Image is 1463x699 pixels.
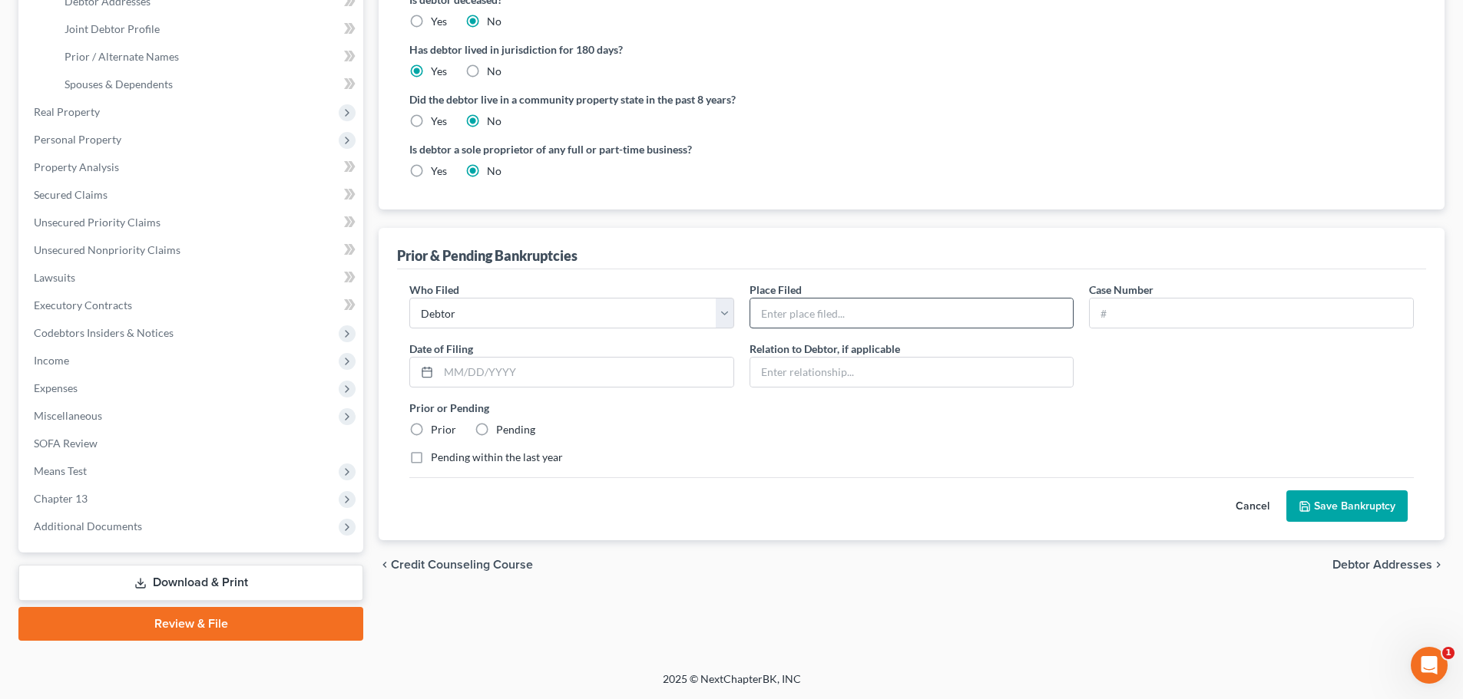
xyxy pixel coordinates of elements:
input: Enter place filed... [750,298,1074,328]
span: SOFA Review [34,437,98,450]
span: Expenses [34,381,78,394]
label: Prior or Pending [409,400,1414,416]
label: No [487,163,501,179]
span: Codebtors Insiders & Notices [34,326,174,339]
input: MM/DD/YYYY [439,358,733,387]
label: Pending [496,422,535,437]
label: No [487,14,501,29]
label: Relation to Debtor, if applicable [750,341,900,357]
a: Download & Print [18,565,363,601]
span: Secured Claims [34,188,108,201]
span: Unsecured Priority Claims [34,216,161,229]
label: Yes [431,64,447,79]
i: chevron_left [379,559,391,571]
span: Lawsuits [34,271,75,284]
span: Miscellaneous [34,409,102,422]
button: Save Bankruptcy [1286,490,1408,523]
a: Unsecured Nonpriority Claims [22,236,363,264]
span: 1 [1442,647,1455,659]
span: Joint Debtor Profile [65,22,160,35]
label: Has debtor lived in jurisdiction for 180 days? [409,41,1414,58]
input: Enter relationship... [750,358,1074,387]
span: Personal Property [34,133,121,146]
span: Spouses & Dependents [65,77,173,91]
button: chevron_left Credit Counseling Course [379,559,533,571]
span: Unsecured Nonpriority Claims [34,243,180,256]
i: chevron_right [1432,559,1445,571]
a: SOFA Review [22,430,363,457]
div: Prior & Pending Bankruptcies [397,246,578,265]
label: No [487,114,501,129]
label: Yes [431,163,447,179]
iframe: Intercom live chat [1411,647,1448,684]
span: Chapter 13 [34,492,88,505]
a: Prior / Alternate Names [52,43,363,71]
label: Yes [431,14,447,29]
input: # [1090,298,1413,328]
span: Real Property [34,105,100,118]
a: Joint Debtor Profile [52,15,363,43]
span: Income [34,354,69,367]
a: Spouses & Dependents [52,71,363,98]
label: Is debtor a sole proprietor of any full or part-time business? [409,141,904,157]
a: Property Analysis [22,153,363,181]
label: Prior [431,422,456,437]
span: Date of Filing [409,342,473,355]
label: No [487,64,501,79]
span: Executory Contracts [34,298,132,312]
span: Credit Counseling Course [391,559,533,571]
span: Who Filed [409,283,459,296]
button: Debtor Addresses chevron_right [1332,559,1445,571]
span: Means Test [34,464,87,477]
span: Property Analysis [34,160,119,173]
span: Debtor Addresses [1332,559,1432,571]
span: Additional Documents [34,519,142,532]
button: Cancel [1219,491,1286,522]
label: Did the debtor live in a community property state in the past 8 years? [409,91,1414,107]
label: Pending within the last year [431,450,563,465]
a: Review & File [18,607,363,641]
label: Yes [431,114,447,129]
span: Prior / Alternate Names [65,50,179,63]
a: Unsecured Priority Claims [22,209,363,236]
a: Executory Contracts [22,292,363,319]
span: Place Filed [750,283,802,296]
a: Lawsuits [22,264,363,292]
div: 2025 © NextChapterBK, INC [294,671,1170,699]
a: Secured Claims [22,181,363,209]
label: Case Number [1089,282,1154,298]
